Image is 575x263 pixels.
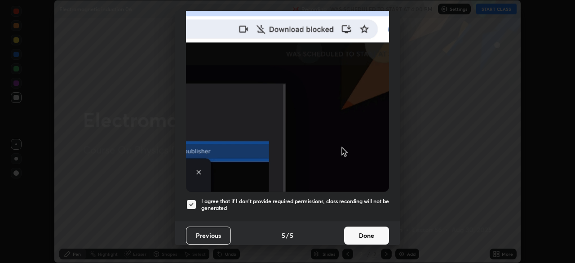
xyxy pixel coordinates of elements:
[286,231,289,240] h4: /
[290,231,293,240] h4: 5
[201,198,389,212] h5: I agree that if I don't provide required permissions, class recording will not be generated
[282,231,285,240] h4: 5
[344,227,389,245] button: Done
[186,227,231,245] button: Previous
